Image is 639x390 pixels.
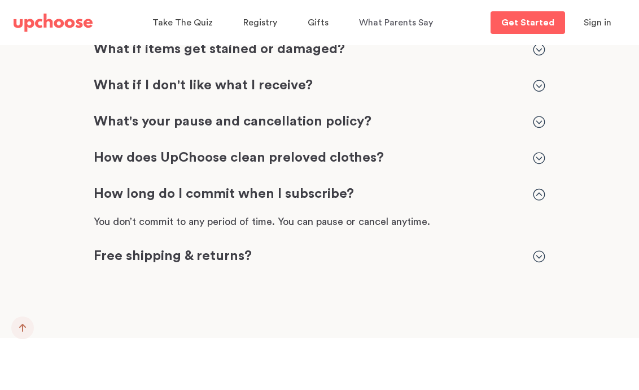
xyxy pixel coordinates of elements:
a: UpChoose [14,11,93,34]
div: How does UpChoose clean preloved clothes? [94,149,545,167]
a: Take The Quiz [152,12,216,34]
p: You don’t commit to any period of time. You can pause or cancel anytime. [94,214,545,229]
a: Registry [243,12,281,34]
p: What if I don't like what I receive? [94,77,522,95]
div: What's your pause and cancellation policy? [94,113,545,131]
span: Take The Quiz [152,18,213,27]
p: How does UpChoose clean preloved clothes? [94,149,522,167]
a: Get Started [491,11,565,34]
a: What Parents Say [359,12,436,34]
p: Get Started [501,18,554,27]
div: What if items get stained or damaged? [94,41,545,59]
p: Free shipping & returns? [94,248,522,266]
span: Gifts [308,18,329,27]
a: Gifts [308,12,332,34]
div: Free shipping & returns? [94,248,545,266]
p: What if items get stained or damaged? [94,41,522,59]
button: Sign in [570,11,625,34]
div: What if I don't like what I receive? [94,77,545,95]
img: UpChoose [14,14,93,32]
span: What Parents Say [359,18,433,27]
p: How long do I commit when I subscribe? [94,185,522,203]
span: Registry [243,18,277,27]
div: How long do I commit when I subscribe? [94,185,545,203]
div: How long do I commit when I subscribe? [94,203,545,229]
span: Sign in [584,18,611,27]
p: What's your pause and cancellation policy? [94,113,522,131]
